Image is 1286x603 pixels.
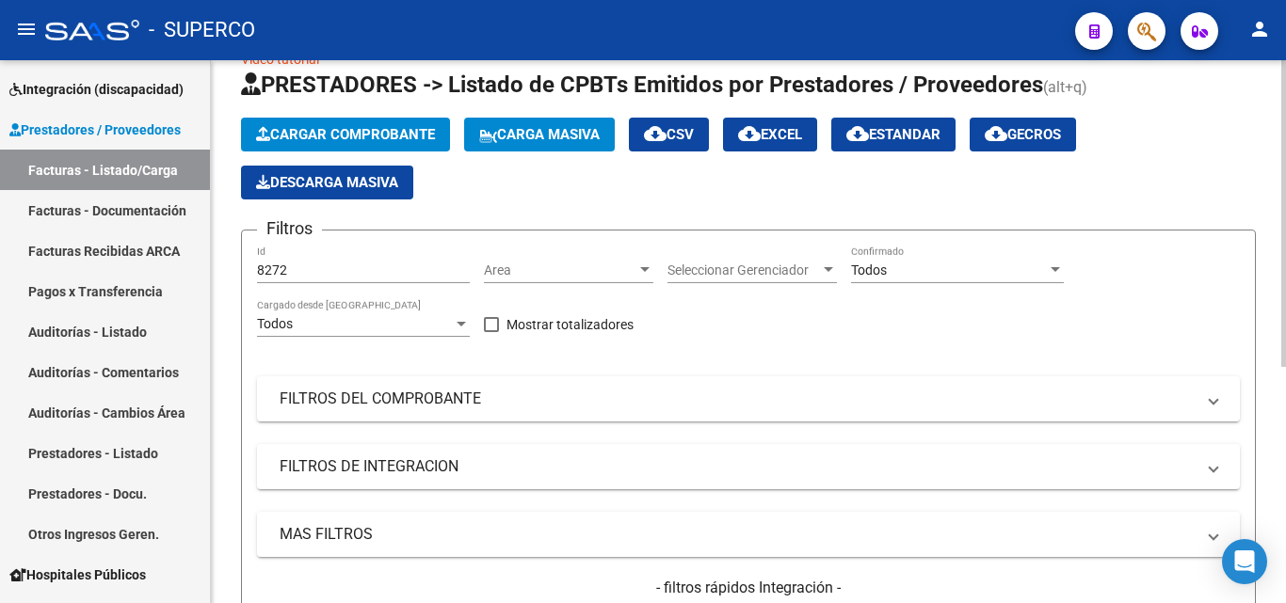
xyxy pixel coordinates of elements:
span: - SUPERCO [149,9,255,51]
mat-expansion-panel-header: FILTROS DEL COMPROBANTE [257,376,1240,421]
span: Area [484,262,636,278]
span: Gecros [985,126,1061,143]
span: Descarga Masiva [256,174,398,191]
mat-icon: cloud_download [846,122,869,145]
button: CSV [629,118,709,151]
span: Cargar Comprobante [256,126,435,143]
span: PRESTADORES -> Listado de CPBTs Emitidos por Prestadores / Proveedores [241,71,1043,98]
mat-expansion-panel-header: FILTROS DE INTEGRACION [257,444,1240,489]
span: Mostrar totalizadores [506,313,634,336]
span: Todos [851,262,887,278]
div: Open Intercom Messenger [1222,539,1267,584]
button: Cargar Comprobante [241,118,450,151]
button: Estandar [831,118,956,151]
mat-panel-title: FILTROS DEL COMPROBANTE [280,389,1195,409]
mat-icon: person [1248,18,1271,40]
app-download-masive: Descarga masiva de comprobantes (adjuntos) [241,166,413,199]
span: Integración (discapacidad) [9,79,184,100]
button: Descarga Masiva [241,166,413,199]
span: EXCEL [738,126,802,143]
mat-icon: cloud_download [644,122,667,145]
mat-panel-title: FILTROS DE INTEGRACION [280,456,1195,477]
button: Gecros [970,118,1076,151]
span: (alt+q) [1043,78,1087,96]
span: CSV [644,126,694,143]
span: Prestadores / Proveedores [9,119,181,140]
mat-expansion-panel-header: MAS FILTROS [257,512,1240,557]
button: EXCEL [723,118,817,151]
h3: Filtros [257,215,322,242]
span: Todos [257,316,293,331]
mat-panel-title: MAS FILTROS [280,524,1195,545]
span: Carga Masiva [479,126,600,143]
button: Carga Masiva [464,118,615,151]
mat-icon: cloud_download [985,122,1007,145]
span: Estandar [846,126,940,143]
span: Hospitales Públicos [9,564,146,585]
mat-icon: cloud_download [738,122,761,145]
mat-icon: menu [15,18,38,40]
span: Seleccionar Gerenciador [667,262,820,278]
h4: - filtros rápidos Integración - [257,578,1240,598]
